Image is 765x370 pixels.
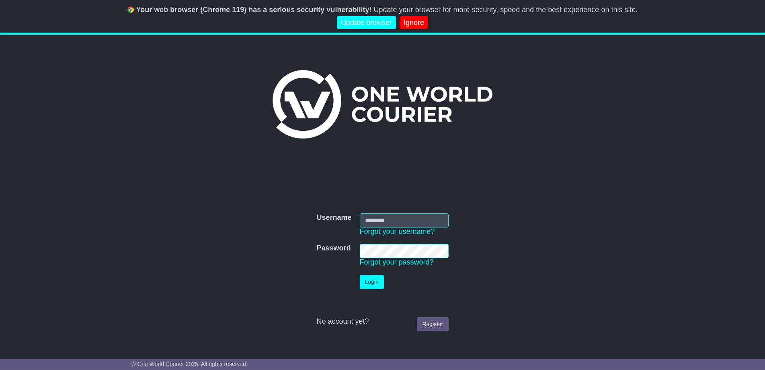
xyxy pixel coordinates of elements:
[400,16,428,29] a: Ignore
[316,244,351,253] label: Password
[360,258,434,266] a: Forgot your password?
[316,317,448,326] div: No account yet?
[136,6,372,14] b: Your web browser (Chrome 119) has a serious security vulnerability!
[316,213,351,222] label: Username
[417,317,448,331] a: Register
[373,6,638,14] span: Update your browser for more security, speed and the best experience on this site.
[131,361,248,367] span: © One World Courier 2025. All rights reserved.
[360,275,384,289] button: Login
[273,70,492,138] img: One World
[337,16,396,29] a: Update browser
[360,227,435,236] a: Forgot your username?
